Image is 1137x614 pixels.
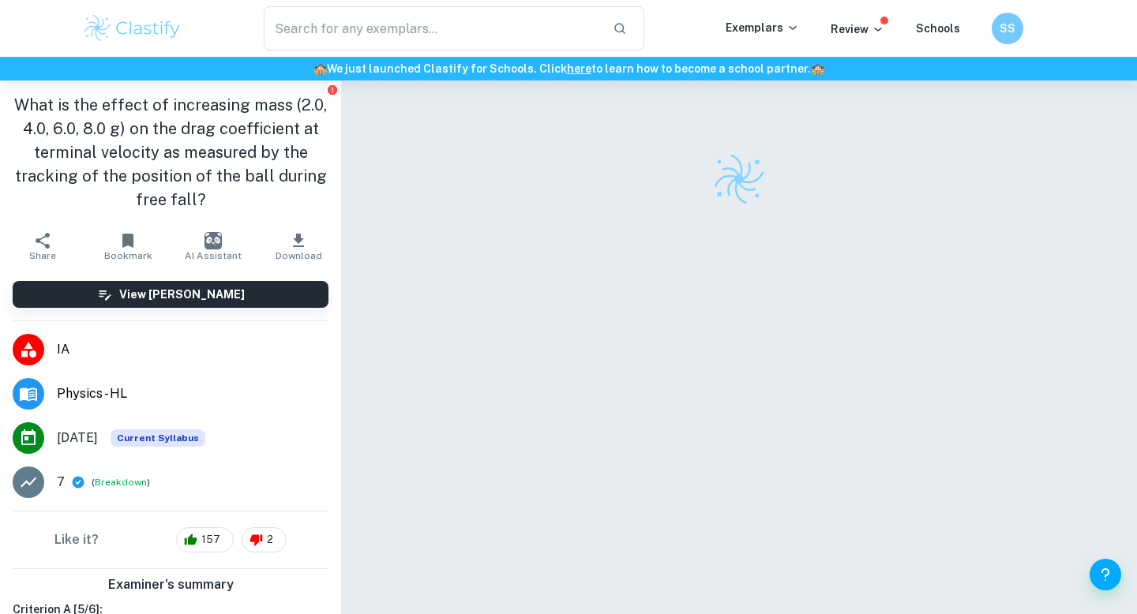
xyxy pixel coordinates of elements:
button: SS [992,13,1023,44]
div: This exemplar is based on the current syllabus. Feel free to refer to it for inspiration/ideas wh... [111,429,205,447]
a: here [567,62,591,75]
img: Clastify logo [82,13,182,44]
a: Schools [916,22,960,35]
span: [DATE] [57,429,98,447]
p: Review [831,21,884,38]
span: IA [57,340,328,359]
h6: Like it? [54,530,99,549]
span: 2 [258,532,282,548]
img: Clastify logo [711,152,767,207]
span: Download [276,250,322,261]
span: Physics - HL [57,384,328,403]
button: Bookmark [85,224,171,268]
span: 157 [193,532,229,548]
button: AI Assistant [171,224,256,268]
span: Bookmark [104,250,152,261]
input: Search for any exemplars... [264,6,600,51]
span: AI Assistant [185,250,242,261]
h6: SS [999,20,1017,37]
span: ( ) [92,475,150,490]
p: 7 [57,473,65,492]
h6: View [PERSON_NAME] [119,286,245,303]
button: Report issue [326,84,338,95]
span: 🏫 [313,62,327,75]
div: 157 [176,527,234,552]
p: Exemplars [726,19,799,36]
span: Current Syllabus [111,429,205,447]
span: 🏫 [811,62,824,75]
button: Download [256,224,341,268]
div: 2 [242,527,287,552]
h6: Examiner's summary [6,575,335,594]
h6: We just launched Clastify for Schools. Click to learn how to become a school partner. [3,60,1134,77]
img: AI Assistant [205,232,222,249]
h1: What is the effect of increasing mass (2.0, 4.0, 6.0, 8.0 g) on the drag coefficient at terminal ... [13,93,328,212]
button: Breakdown [95,475,147,489]
button: View [PERSON_NAME] [13,281,328,308]
span: Share [29,250,56,261]
button: Help and Feedback [1090,559,1121,590]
